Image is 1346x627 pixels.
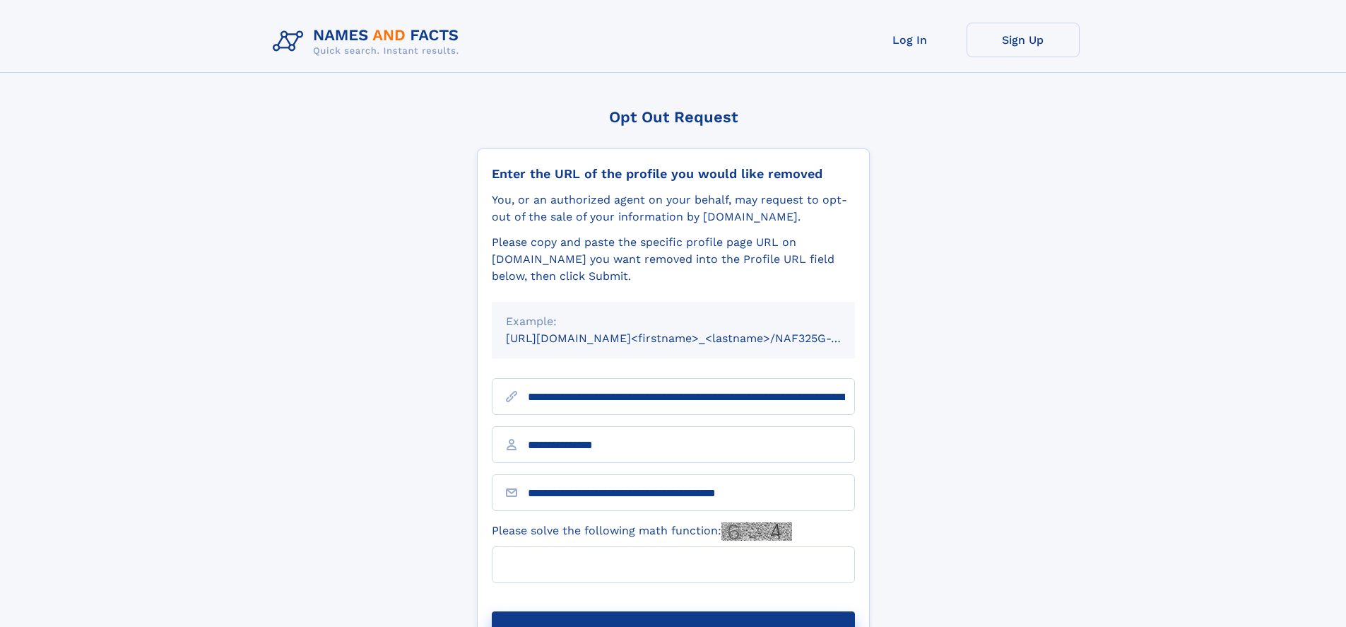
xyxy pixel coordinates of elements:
[492,234,855,285] div: Please copy and paste the specific profile page URL on [DOMAIN_NAME] you want removed into the Pr...
[492,522,792,541] label: Please solve the following math function:
[967,23,1080,57] a: Sign Up
[506,332,882,345] small: [URL][DOMAIN_NAME]<firstname>_<lastname>/NAF325G-xxxxxxxx
[506,313,841,330] div: Example:
[267,23,471,61] img: Logo Names and Facts
[854,23,967,57] a: Log In
[492,192,855,225] div: You, or an authorized agent on your behalf, may request to opt-out of the sale of your informatio...
[477,108,870,126] div: Opt Out Request
[492,166,855,182] div: Enter the URL of the profile you would like removed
